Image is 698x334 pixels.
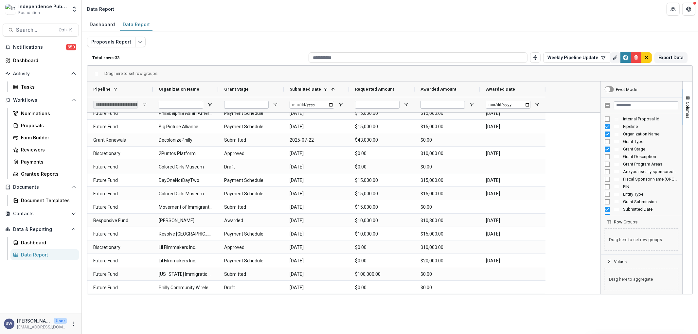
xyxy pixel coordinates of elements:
input: Filter Columns Input [614,101,678,109]
div: Fiscal Sponsor Name (ORG_FISCAL_SPONSOR_NAME) Column [601,175,682,183]
div: EIN Column [601,183,682,190]
a: Grantee Reports [10,168,79,179]
span: $0.00 [421,133,474,147]
button: Export Data [654,52,688,63]
span: Search... [16,27,55,33]
input: Organization Name Filter Input [159,101,203,109]
span: Colored Girls Museum [159,187,212,201]
span: [DATE] [290,147,343,160]
span: [DATE] [290,268,343,281]
span: [DATE] [486,227,540,241]
a: Proposals [10,120,79,131]
a: Form Builder [10,132,79,143]
a: Document Templates [10,195,79,206]
span: [DATE] [486,174,540,187]
span: Awarded [224,214,278,227]
button: Open Filter Menu [273,102,278,107]
span: [DATE] [486,147,540,160]
a: Tasks [10,81,79,92]
div: Nominations [21,110,74,117]
span: [DATE] [290,227,343,241]
button: Toggle auto height [530,52,541,63]
span: Data & Reporting [13,227,68,232]
span: Drag here to aggregate [605,268,678,290]
span: $10,000.00 [355,227,409,241]
span: Future Fund [93,174,147,187]
span: $10,000.00 [421,147,474,160]
span: Discretionary [93,147,147,160]
div: Entity Type Column [601,190,682,198]
span: [PERSON_NAME] [159,214,212,227]
span: Payment Schedule [224,187,278,201]
span: [DATE] [486,254,540,268]
div: Grantee Reports [21,170,74,177]
span: [DATE] [290,241,343,254]
div: Independence Public Media Foundation [18,3,67,10]
span: Draft [224,160,278,174]
div: Document Templates [21,197,74,204]
span: Payment Schedule [224,174,278,187]
div: Grant Program Areas Column [601,160,682,168]
span: Pipeline [93,87,111,92]
span: Submitted Date [623,207,678,212]
span: Submitted [224,133,278,147]
span: Lil Filmmakers Inc. [159,254,212,268]
span: [DATE] [290,254,343,268]
span: Entity Type [623,192,678,197]
span: $43,000.00 [355,133,409,147]
span: Payment Schedule [224,120,278,133]
span: Future Fund [93,268,147,281]
span: Movement of Immigrant Leaders in [US_STATE] [159,201,212,214]
span: [DATE] [290,281,343,294]
span: Notifications [13,44,66,50]
span: Lil Filmmakers Inc. [159,241,212,254]
input: Submitted Date Filter Input [290,101,334,109]
button: Open Workflows [3,95,79,105]
span: Requested Amount [355,87,394,92]
button: Edit selected report [135,37,146,47]
a: Nominations [10,108,79,119]
span: $10,000.00 [355,214,409,227]
div: Are you fiscally sponsored? (ORG_HAS_FISCAL_SPONSOR) Column [601,168,682,175]
button: Open Filter Menu [142,102,147,107]
span: [DATE] [486,187,540,201]
div: Requested Amount Column [601,213,682,220]
span: Row Groups [614,220,637,224]
div: Payments [21,158,74,165]
span: Future Fund [93,107,147,120]
span: Are you fiscally sponsored? (ORG_HAS_FISCAL_SPONSOR) [623,169,678,174]
span: Payment Schedule [224,227,278,241]
span: $15,000.00 [421,174,474,187]
span: Activity [13,71,68,77]
div: Reviewers [21,146,74,153]
div: Ctrl + K [57,26,73,34]
span: Payment Schedule [224,254,278,268]
span: $15,000.00 [421,120,474,133]
span: $15,000.00 [355,187,409,201]
div: Pipeline Column [601,123,682,130]
button: Proposals Report [87,37,135,47]
span: $15,000.00 [421,227,474,241]
button: Get Help [682,3,695,16]
span: [DATE] [290,174,343,187]
span: Grant Renewals [93,133,147,147]
span: Submitted [224,201,278,214]
span: Philly Community Wireless [159,281,212,294]
span: $15,000.00 [355,120,409,133]
span: $0.00 [355,241,409,254]
span: Responsive Fund [93,214,147,227]
span: Contacts [13,211,68,217]
span: [DATE] [290,214,343,227]
div: Organization Name Column [601,130,682,138]
span: Documents [13,185,68,190]
span: Future Fund [93,254,147,268]
input: Grant Stage Filter Input [224,101,269,109]
button: Open Data & Reporting [3,224,79,235]
button: Open Filter Menu [207,102,212,107]
span: 650 [66,44,76,50]
div: Tasks [21,83,74,90]
span: 2Puntos Platform [159,147,212,160]
span: Big Picture Alliance [159,120,212,133]
div: Proposals [21,122,74,129]
button: Open Filter Menu [338,102,343,107]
